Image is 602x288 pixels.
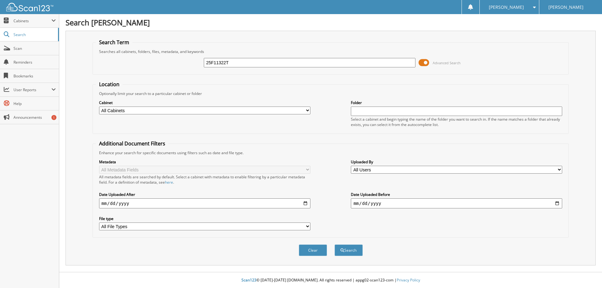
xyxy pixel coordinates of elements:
label: Uploaded By [351,159,562,165]
div: © [DATE]-[DATE] [DOMAIN_NAME]. All rights reserved | appg02-scan123-com | [59,273,602,288]
h1: Search [PERSON_NAME] [66,17,596,28]
label: Date Uploaded Before [351,192,562,197]
span: Advanced Search [433,60,461,65]
label: Cabinet [99,100,310,105]
label: Date Uploaded After [99,192,310,197]
span: Announcements [13,115,56,120]
span: Scan [13,46,56,51]
span: Bookmarks [13,73,56,79]
label: Metadata [99,159,310,165]
a: Privacy Policy [397,277,420,283]
div: 1 [51,115,56,120]
label: Folder [351,100,562,105]
span: User Reports [13,87,51,92]
div: Enhance your search for specific documents using filters such as date and file type. [96,150,566,155]
legend: Search Term [96,39,132,46]
legend: Location [96,81,123,88]
img: scan123-logo-white.svg [6,3,53,11]
span: Reminders [13,60,56,65]
span: Cabinets [13,18,51,24]
button: Search [335,244,363,256]
button: Clear [299,244,327,256]
span: Scan123 [241,277,256,283]
div: Searches all cabinets, folders, files, metadata, and keywords [96,49,566,54]
input: start [99,198,310,208]
span: [PERSON_NAME] [548,5,584,9]
span: Search [13,32,55,37]
div: All metadata fields are searched by default. Select a cabinet with metadata to enable filtering b... [99,174,310,185]
input: end [351,198,562,208]
label: File type [99,216,310,221]
span: Help [13,101,56,106]
legend: Additional Document Filters [96,140,168,147]
span: [PERSON_NAME] [489,5,524,9]
div: Select a cabinet and begin typing the name of the folder you want to search in. If the name match... [351,117,562,127]
div: Optionally limit your search to a particular cabinet or folder [96,91,566,96]
a: here [165,180,173,185]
